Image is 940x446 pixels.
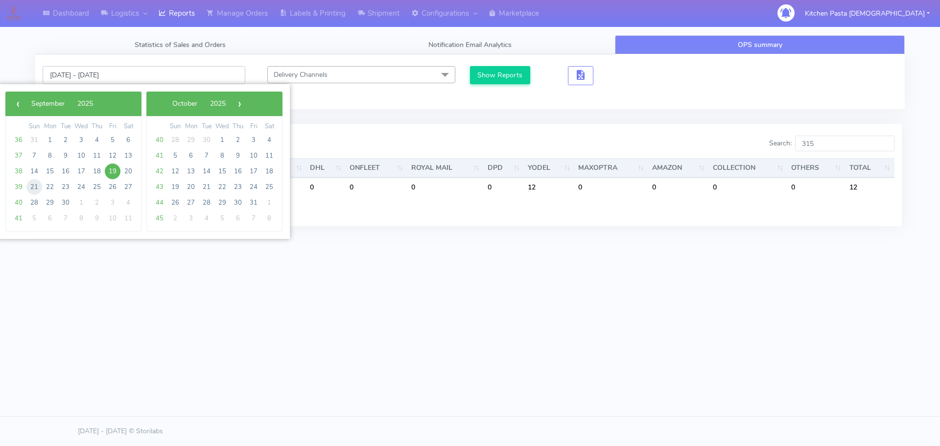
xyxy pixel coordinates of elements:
span: 7 [26,148,42,164]
span: 3 [73,132,89,148]
td: 0 [346,178,407,196]
th: DHL : activate to sort column ascending [306,158,346,178]
th: weekday [73,121,89,132]
span: 26 [167,195,183,211]
span: Statistics of Sales and Orders [135,40,226,49]
span: 18 [89,164,105,179]
span: 16 [230,164,246,179]
th: YODEL : activate to sort column ascending [524,158,574,178]
span: 30 [230,195,246,211]
span: › [232,96,247,111]
span: 15 [214,164,230,179]
span: 14 [199,164,214,179]
th: MAXOPTRA : activate to sort column ascending [574,158,648,178]
span: 31 [246,195,261,211]
span: 29 [183,132,199,148]
th: weekday [105,121,120,132]
th: weekday [42,121,58,132]
span: 19 [167,179,183,195]
span: 27 [183,195,199,211]
span: 3 [183,211,199,226]
span: 5 [214,211,230,226]
span: 30 [199,132,214,148]
span: Notification Email Analytics [428,40,512,49]
span: 2025 [210,99,226,108]
span: 11 [120,211,136,226]
span: 1 [73,195,89,211]
span: 29 [42,195,58,211]
label: Search: [769,136,894,151]
td: 0 [709,178,787,196]
span: 4 [261,132,277,148]
span: 13 [183,164,199,179]
span: 4 [89,132,105,148]
th: weekday [246,121,261,132]
button: Kitchen Pasta [DEMOGRAPHIC_DATA] [798,3,937,23]
th: OTHERS : activate to sort column ascending [787,158,845,178]
span: 4 [120,195,136,211]
input: Search: [795,136,894,151]
span: 1 [214,132,230,148]
span: 9 [58,148,73,164]
th: TOTAL : activate to sort column ascending [846,158,894,178]
span: 40 [152,132,167,148]
input: Pick the Daterange [43,66,245,84]
span: 28 [199,195,214,211]
th: weekday [58,121,73,132]
th: ROYAL MAIL : activate to sort column ascending [407,158,484,178]
span: 7 [199,148,214,164]
th: weekday [89,121,105,132]
button: 2025 [71,96,99,111]
span: 18 [261,164,277,179]
span: 20 [183,179,199,195]
span: Delivery Channels [274,70,328,79]
span: 24 [246,179,261,195]
span: 38 [11,164,26,179]
span: 40 [11,195,26,211]
span: 11 [89,148,105,164]
span: 6 [183,148,199,164]
span: 12 [167,164,183,179]
span: 42 [152,164,167,179]
span: 44 [152,195,167,211]
span: September [31,99,65,108]
span: 7 [246,211,261,226]
th: weekday [261,121,277,132]
span: 29 [214,195,230,211]
th: weekday [26,121,42,132]
button: ‹ [10,96,25,111]
span: 30 [58,195,73,211]
span: 2 [58,132,73,148]
td: 12 [846,178,894,196]
td: 0 [484,178,524,196]
span: 31 [26,132,42,148]
th: weekday [183,121,199,132]
span: October [172,99,197,108]
span: 23 [230,179,246,195]
td: 0 [574,178,648,196]
span: 3 [246,132,261,148]
button: Show Reports [470,66,530,84]
span: 13 [120,148,136,164]
span: 41 [11,211,26,226]
span: 16 [58,164,73,179]
th: AMAZON : activate to sort column ascending [648,158,709,178]
span: 27 [120,179,136,195]
span: 26 [105,179,120,195]
span: 9 [89,211,105,226]
th: weekday [199,121,214,132]
span: 8 [42,148,58,164]
span: 17 [73,164,89,179]
span: 24 [73,179,89,195]
span: 9 [230,148,246,164]
th: weekday [230,121,246,132]
td: 0 [787,178,845,196]
span: 8 [73,211,89,226]
span: 22 [42,179,58,195]
button: September [25,96,71,111]
span: 20 [120,164,136,179]
span: 4 [199,211,214,226]
span: 45 [152,211,167,226]
span: 2 [230,132,246,148]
